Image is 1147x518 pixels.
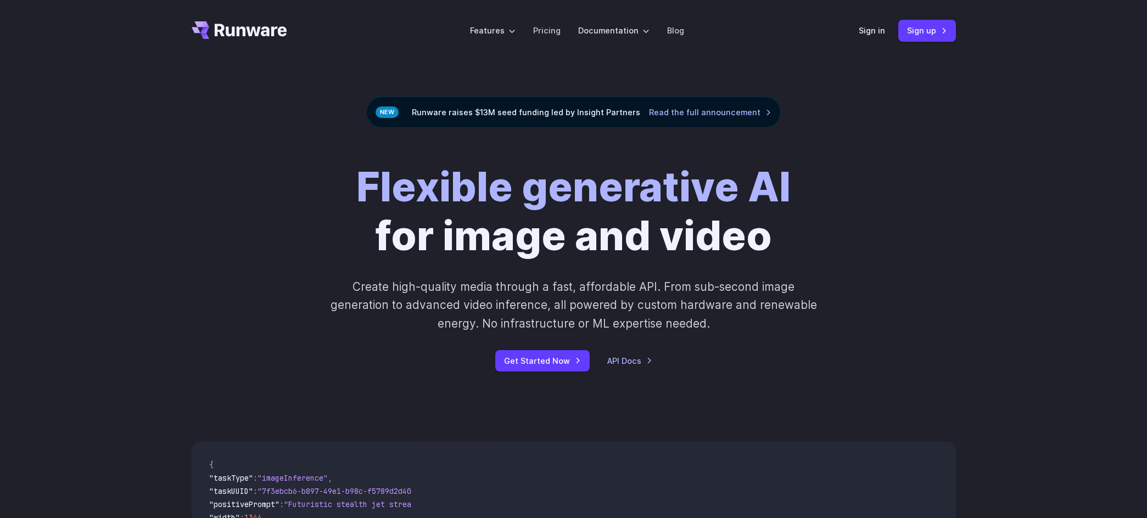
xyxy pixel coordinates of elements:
span: "taskUUID" [209,486,253,496]
a: Pricing [533,24,561,37]
a: Go to / [192,21,287,39]
span: : [279,499,284,509]
strong: Flexible generative AI [356,162,791,211]
span: "Futuristic stealth jet streaking through a neon-lit cityscape with glowing purple exhaust" [284,499,684,509]
span: : [253,486,258,496]
p: Create high-quality media through a fast, affordable API. From sub-second image generation to adv... [329,278,818,333]
a: Blog [667,24,684,37]
div: Runware raises $13M seed funding led by Insight Partners [366,97,781,128]
label: Documentation [578,24,650,37]
span: : [253,473,258,483]
span: "imageInference" [258,473,328,483]
a: Read the full announcement [649,106,771,119]
span: "positivePrompt" [209,499,279,509]
span: "7f3ebcb6-b897-49e1-b98c-f5789d2d40d7" [258,486,424,496]
span: "taskType" [209,473,253,483]
h1: for image and video [356,163,791,260]
a: Sign up [898,20,956,41]
a: API Docs [607,354,652,367]
a: Get Started Now [495,350,590,371]
span: , [328,473,332,483]
span: { [209,460,214,470]
a: Sign in [859,24,885,37]
label: Features [470,24,516,37]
